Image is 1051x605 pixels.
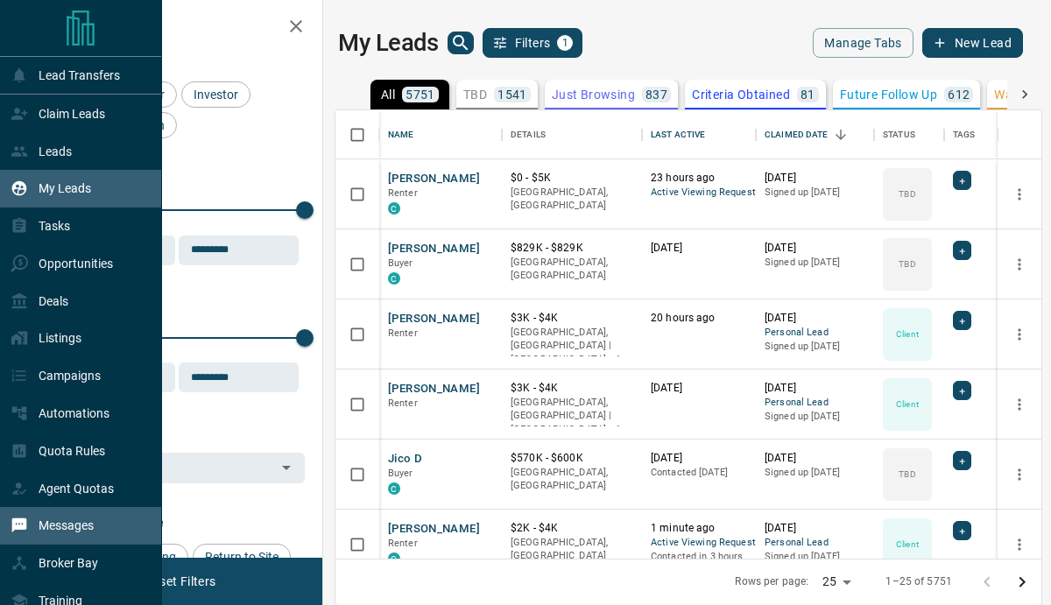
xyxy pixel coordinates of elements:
[511,451,633,466] p: $570K - $600K
[388,482,400,495] div: condos.ca
[959,172,965,189] span: +
[840,88,937,101] p: Future Follow Up
[692,88,790,101] p: Criteria Obtained
[953,110,976,159] div: Tags
[338,29,439,57] h1: My Leads
[388,202,400,215] div: condos.ca
[511,326,633,367] p: Toronto
[388,397,418,409] span: Renter
[1006,461,1033,488] button: more
[922,28,1023,58] button: New Lead
[651,466,747,480] p: Contacted [DATE]
[765,451,865,466] p: [DATE]
[896,538,919,551] p: Client
[388,468,413,479] span: Buyer
[765,550,865,564] p: Signed up [DATE]
[899,257,915,271] p: TBD
[1006,181,1033,208] button: more
[765,340,865,354] p: Signed up [DATE]
[187,88,244,102] span: Investor
[953,521,971,540] div: +
[765,466,865,480] p: Signed up [DATE]
[651,171,747,186] p: 23 hours ago
[896,397,919,411] p: Client
[765,256,865,270] p: Signed up [DATE]
[483,28,583,58] button: Filters1
[511,241,633,256] p: $829K - $829K
[959,522,965,539] span: +
[651,536,747,551] span: Active Viewing Request
[511,186,633,213] p: [GEOGRAPHIC_DATA], [GEOGRAPHIC_DATA]
[829,123,853,147] button: Sort
[651,241,747,256] p: [DATE]
[765,396,865,411] span: Personal Lead
[552,88,635,101] p: Just Browsing
[959,382,965,399] span: +
[388,110,414,159] div: Name
[56,18,305,39] h2: Filters
[651,521,747,536] p: 1 minute ago
[765,521,865,536] p: [DATE]
[883,110,915,159] div: Status
[874,110,944,159] div: Status
[899,468,915,481] p: TBD
[1006,251,1033,278] button: more
[502,110,642,159] div: Details
[511,256,633,283] p: [GEOGRAPHIC_DATA], [GEOGRAPHIC_DATA]
[651,186,747,200] span: Active Viewing Request
[511,311,633,326] p: $3K - $4K
[511,381,633,396] p: $3K - $4K
[388,171,480,187] button: [PERSON_NAME]
[959,312,965,329] span: +
[511,396,633,437] p: Toronto
[765,381,865,396] p: [DATE]
[463,88,487,101] p: TBD
[497,88,527,101] p: 1541
[765,410,865,424] p: Signed up [DATE]
[953,241,971,260] div: +
[959,242,965,259] span: +
[381,88,395,101] p: All
[765,110,829,159] div: Claimed Date
[193,544,291,570] div: Return to Site
[388,538,418,549] span: Renter
[511,110,546,159] div: Details
[756,110,874,159] div: Claimed Date
[133,566,227,596] button: Reset Filters
[1006,531,1033,558] button: more
[953,311,971,330] div: +
[511,466,633,493] p: [GEOGRAPHIC_DATA], [GEOGRAPHIC_DATA]
[181,81,250,108] div: Investor
[1006,391,1033,418] button: more
[948,88,970,101] p: 612
[899,187,915,200] p: TBD
[645,88,667,101] p: 837
[559,37,571,49] span: 1
[388,187,418,199] span: Renter
[379,110,502,159] div: Name
[651,451,747,466] p: [DATE]
[765,536,865,551] span: Personal Lead
[765,171,865,186] p: [DATE]
[994,88,1028,101] p: Warm
[953,451,971,470] div: +
[815,569,857,594] div: 25
[388,272,400,285] div: condos.ca
[765,311,865,326] p: [DATE]
[953,381,971,400] div: +
[388,451,422,468] button: Jico D
[448,32,474,54] button: search button
[388,381,480,397] button: [PERSON_NAME]
[388,552,400,565] div: condos.ca
[896,327,919,341] p: Client
[388,327,418,339] span: Renter
[735,574,808,589] p: Rows per page:
[959,452,965,469] span: +
[953,171,971,190] div: +
[651,110,705,159] div: Last Active
[511,536,633,563] p: [GEOGRAPHIC_DATA], [GEOGRAPHIC_DATA]
[511,171,633,186] p: $0 - $5K
[885,574,952,589] p: 1–25 of 5751
[651,381,747,396] p: [DATE]
[199,550,285,564] span: Return to Site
